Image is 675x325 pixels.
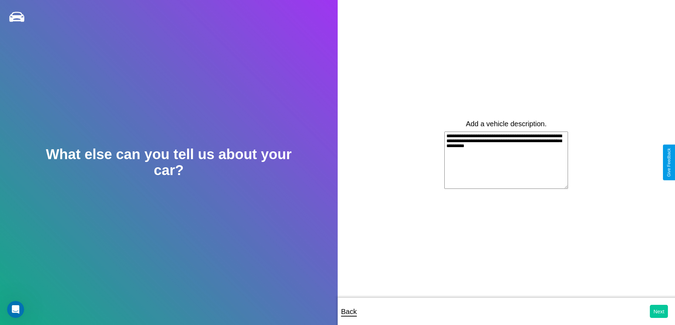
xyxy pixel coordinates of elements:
iframe: Intercom live chat [7,301,24,318]
p: Back [341,305,357,318]
button: Next [650,305,668,318]
h2: What else can you tell us about your car? [34,146,304,178]
label: Add a vehicle description. [466,120,547,128]
div: Give Feedback [666,148,671,177]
